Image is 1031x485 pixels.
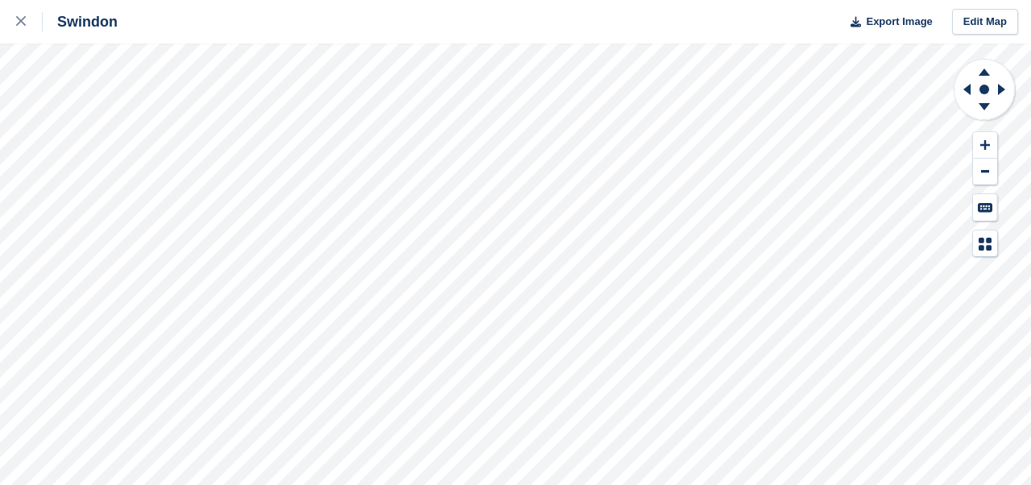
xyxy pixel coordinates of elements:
[866,14,932,30] span: Export Image
[841,9,933,35] button: Export Image
[973,159,997,185] button: Zoom Out
[973,230,997,257] button: Map Legend
[43,12,118,31] div: Swindon
[973,132,997,159] button: Zoom In
[952,9,1018,35] a: Edit Map
[973,194,997,221] button: Keyboard Shortcuts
